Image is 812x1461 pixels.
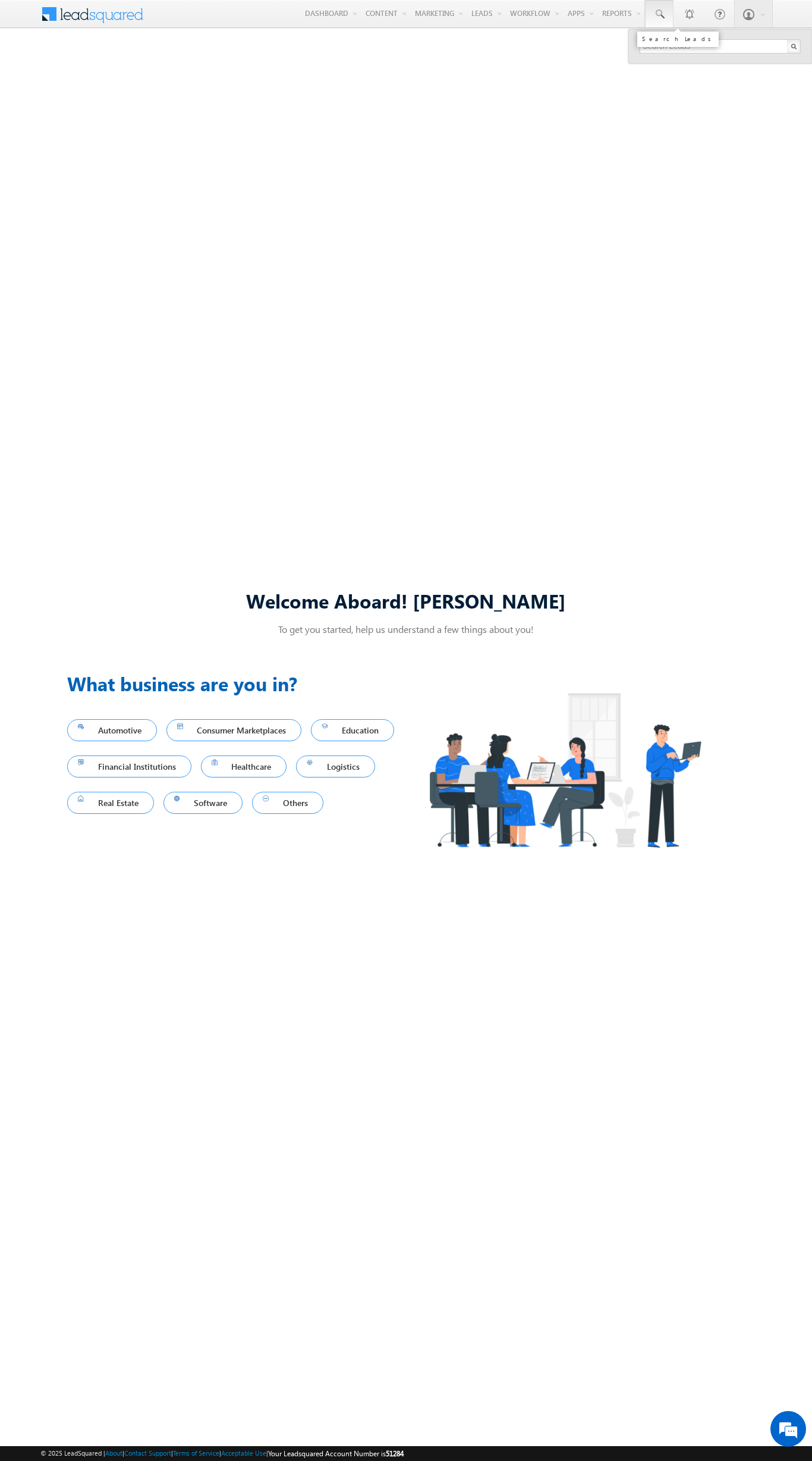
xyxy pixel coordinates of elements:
[212,758,276,775] span: Healthcare
[177,722,291,738] span: Consumer Marketplaces
[174,795,232,811] span: Software
[642,35,714,42] div: Search Leads
[78,758,181,775] span: Financial Institutions
[406,669,723,871] img: Industry.png
[322,722,383,738] span: Education
[268,1449,404,1458] span: Your Leadsquared Account Number is
[67,623,745,635] p: To get you started, help us understand a few things about you!
[40,1448,404,1459] span: © 2025 LeadSquared | | | | |
[78,722,146,738] span: Automotive
[221,1449,266,1457] a: Acceptable Use
[67,588,745,613] div: Welcome Aboard! [PERSON_NAME]
[173,1449,219,1457] a: Terms of Service
[78,795,143,811] span: Real Estate
[105,1449,122,1457] a: About
[67,669,406,698] h3: What business are you in?
[307,758,364,775] span: Logistics
[263,795,313,811] span: Others
[124,1449,171,1457] a: Contact Support
[386,1449,404,1458] span: 51284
